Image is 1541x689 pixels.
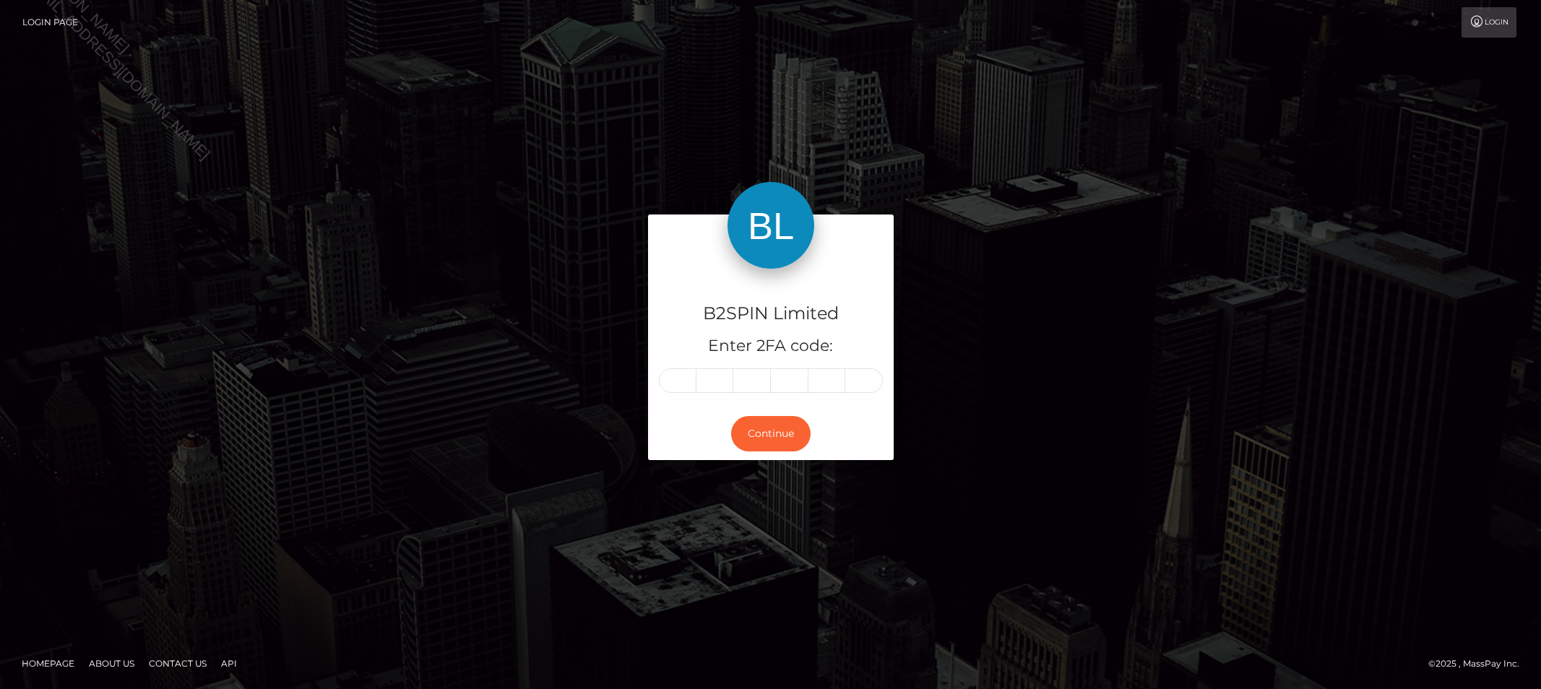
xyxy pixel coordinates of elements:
[728,182,814,269] img: B2SPIN Limited
[1462,7,1516,38] a: Login
[16,652,80,675] a: Homepage
[659,301,883,326] h4: B2SPIN Limited
[1428,656,1530,672] div: © 2025 , MassPay Inc.
[22,7,78,38] a: Login Page
[731,416,811,451] button: Continue
[215,652,243,675] a: API
[659,335,883,357] h5: Enter 2FA code:
[143,652,212,675] a: Contact Us
[83,652,140,675] a: About Us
